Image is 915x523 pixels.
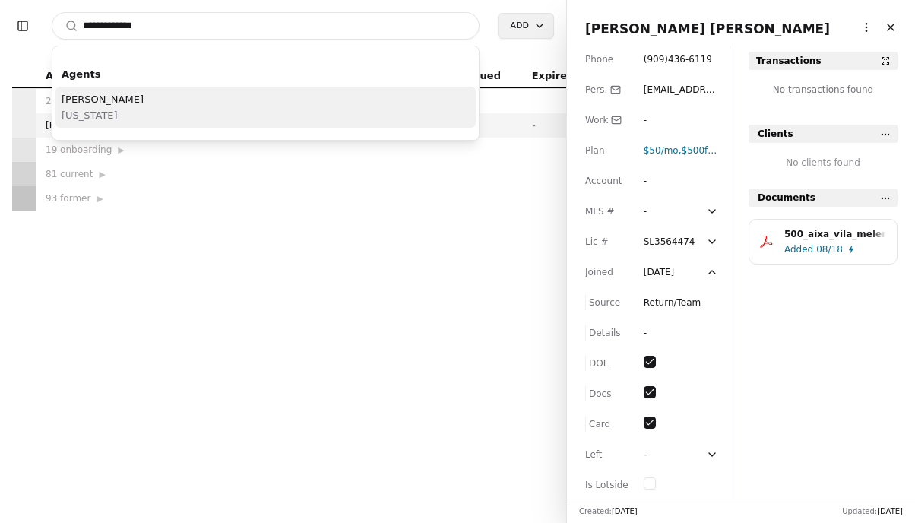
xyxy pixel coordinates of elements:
span: Added [784,242,813,257]
div: 81 current [46,166,210,182]
div: Created: [579,506,638,517]
span: , [644,145,682,156]
div: 19 onboarding [46,142,210,157]
span: 08/18 [816,242,843,257]
div: Is Lotside [585,477,628,493]
span: [EMAIL_ADDRESS][DOMAIN_NAME] [644,84,717,125]
span: $500 fee [682,145,720,156]
div: DOL [585,356,628,371]
span: Documents [758,190,815,205]
div: Account [585,173,628,189]
span: [PERSON_NAME] [46,118,195,133]
button: 500_aixa_vila_melendez.pdfAdded08/18 [749,219,898,265]
div: Pers. [585,82,628,97]
div: Suggestions [52,59,479,140]
div: Return/Team [644,295,701,310]
div: Left [585,447,628,462]
div: Details [585,325,628,341]
span: ▶ [118,144,124,157]
div: Transactions [756,53,822,68]
span: [DATE] [612,507,638,515]
div: MLS # [585,204,628,219]
span: 2 draft [46,94,76,109]
span: Expires [532,68,573,84]
span: $50 /mo [644,145,679,156]
div: No transactions found [749,82,898,106]
div: - [644,113,671,128]
div: Joined [585,265,628,280]
span: ( 909 ) 436 - 6119 [644,54,712,65]
button: Add [498,13,554,39]
div: No clients found [749,155,898,170]
div: Source [585,295,628,310]
span: ▶ [99,168,105,182]
span: ▶ [97,192,103,206]
div: - [644,325,671,341]
div: Agents [55,62,476,87]
span: [PERSON_NAME] [62,91,144,107]
div: SL3564474 [644,234,695,249]
div: - [644,204,671,219]
span: Agent [46,68,79,84]
div: Updated: [842,506,903,517]
div: 500_aixa_vila_melendez.pdf [784,227,886,242]
span: Issued [464,68,501,84]
div: Work [585,113,628,128]
div: Card [585,417,628,432]
div: 93 former [46,191,210,206]
span: Clients [758,126,793,141]
div: [DATE] [644,265,675,280]
span: - [532,120,535,131]
div: Plan [585,143,628,158]
div: Lic # [585,234,628,249]
span: [DATE] [877,507,903,515]
span: - [644,449,647,460]
span: [US_STATE] [62,107,144,123]
div: Docs [585,386,628,401]
div: - [644,173,671,189]
span: [PERSON_NAME] [PERSON_NAME] [585,21,830,36]
div: Phone [585,52,628,67]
